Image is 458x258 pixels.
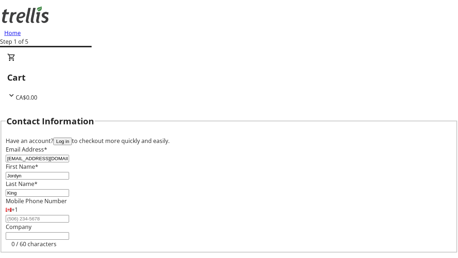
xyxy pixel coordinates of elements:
div: CartCA$0.00 [7,53,451,102]
div: Have an account? to checkout more quickly and easily. [6,137,452,145]
h2: Contact Information [6,115,94,128]
tr-character-limit: 0 / 60 characters [11,240,57,248]
label: Mobile Phone Number [6,197,67,205]
label: Company [6,223,31,231]
label: First Name* [6,163,38,171]
label: Email Address* [6,145,47,153]
button: Log in [53,138,72,145]
label: Last Name* [6,180,38,188]
h2: Cart [7,71,451,84]
span: CA$0.00 [16,94,37,101]
input: (506) 234-5678 [6,215,69,223]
